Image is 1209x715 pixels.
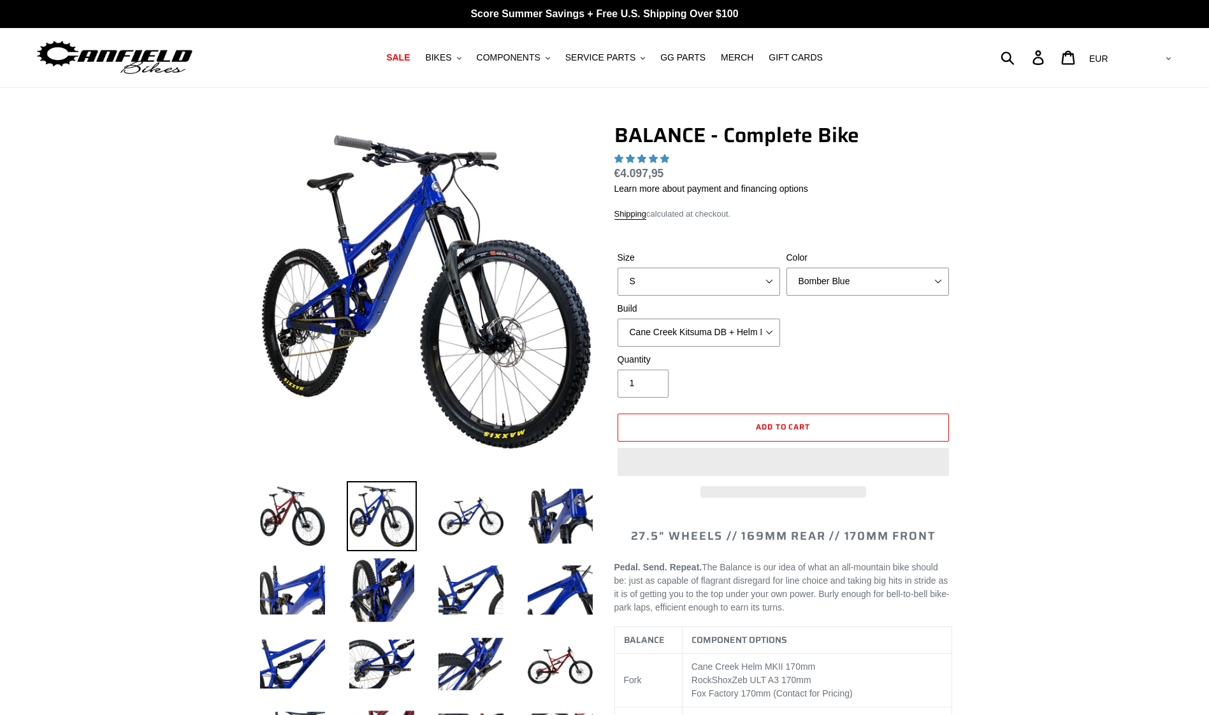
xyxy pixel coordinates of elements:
img: Load image into Gallery viewer, BALANCE - Complete Bike [347,555,417,625]
img: Canfield Bikes [35,38,194,78]
span: Zeb ULT A3 170 [732,675,797,685]
img: Load image into Gallery viewer, BALANCE - Complete Bike [436,555,506,625]
div: calculated at checkout. [614,208,952,220]
label: Build [618,302,780,315]
span: Cane Creek Helm MKII 170mm [691,661,816,672]
a: Learn more about payment and financing options [614,184,808,194]
span: BIKES [425,52,451,63]
b: Pedal. Send. Repeat. [614,562,702,572]
label: Color [786,251,949,264]
span: MERCH [721,52,753,63]
a: GG PARTS [654,49,712,66]
th: COMPONENT OPTIONS [682,627,952,654]
th: BALANCE [614,627,682,654]
span: 5.00 stars [614,154,672,164]
button: COMPONENTS [470,49,556,66]
span: €4.097,95 [614,167,664,180]
img: Load image into Gallery viewer, BALANCE - Complete Bike [525,481,595,551]
a: SALE [380,49,416,66]
span: SALE [386,52,410,63]
a: GIFT CARDS [762,49,829,66]
span: GIFT CARDS [769,52,823,63]
img: Load image into Gallery viewer, BALANCE - Complete Bike [525,555,595,625]
img: Load image into Gallery viewer, BALANCE - Complete Bike [436,481,506,551]
button: Add to cart [618,414,949,442]
img: Load image into Gallery viewer, BALANCE - Complete Bike [257,629,328,699]
td: RockShox mm Fox Factory 170mm (Contact for Pricing) [682,654,952,707]
img: Load image into Gallery viewer, BALANCE - Complete Bike [347,629,417,699]
p: The Balance is our idea of what an all-mountain bike should be: just as capable of flagrant disre... [614,561,952,614]
input: Search [1008,43,1040,71]
span: GG PARTS [660,52,706,63]
span: Add to cart [756,421,811,433]
h2: 27.5" WHEELS // 169MM REAR // 170MM FRONT [614,530,952,544]
img: Load image into Gallery viewer, BALANCE - Complete Bike [525,629,595,699]
img: Load image into Gallery viewer, BALANCE - Complete Bike [257,555,328,625]
span: COMPONENTS [477,52,540,63]
img: Load image into Gallery viewer, BALANCE - Complete Bike [436,629,506,699]
td: Fork [614,654,682,707]
h1: BALANCE - Complete Bike [614,123,952,147]
img: Load image into Gallery viewer, BALANCE - Complete Bike [257,481,328,551]
button: SERVICE PARTS [559,49,651,66]
img: Load image into Gallery viewer, BALANCE - Complete Bike [347,481,417,551]
button: BIKES [419,49,467,66]
span: SERVICE PARTS [565,52,635,63]
a: Shipping [614,209,647,220]
label: Quantity [618,353,780,366]
a: MERCH [714,49,760,66]
label: Size [618,251,780,264]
